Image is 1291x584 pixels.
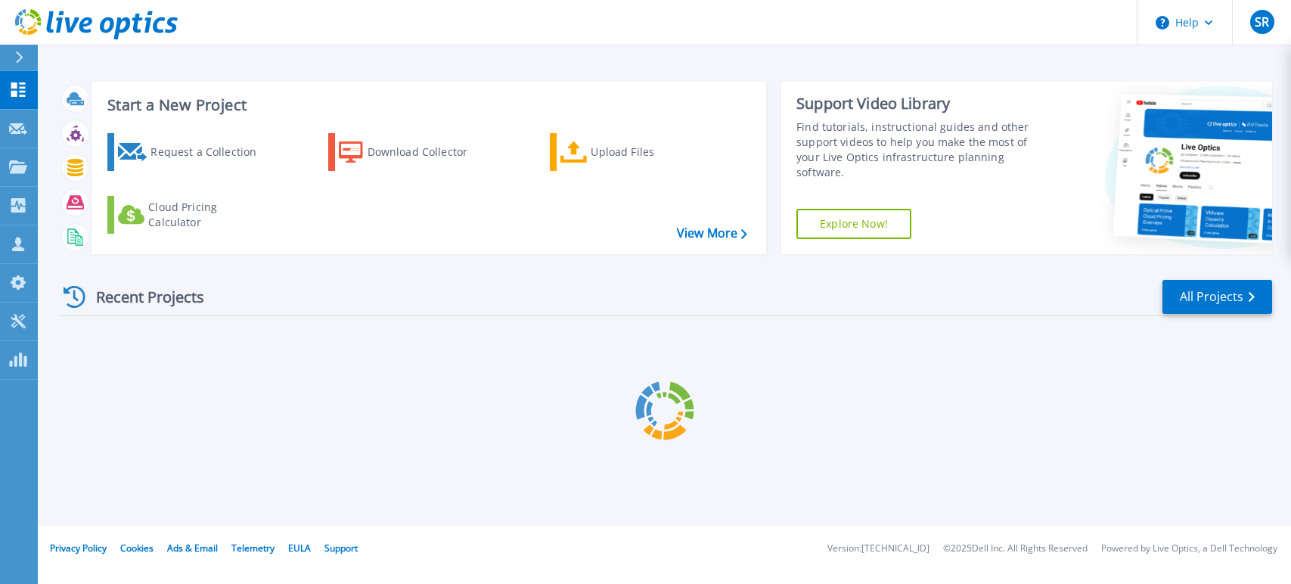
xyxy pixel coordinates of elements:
div: Support Video Library [796,94,1044,113]
div: Find tutorials, instructional guides and other support videos to help you make the most of your L... [796,120,1044,180]
h3: Start a New Project [107,97,746,113]
a: EULA [288,542,311,554]
a: Explore Now! [796,209,911,239]
div: Download Collector [368,137,489,167]
a: Support [324,542,358,554]
a: Cloud Pricing Calculator [107,196,276,234]
a: All Projects [1162,280,1272,314]
a: Telemetry [231,542,275,554]
li: Powered by Live Optics, a Dell Technology [1101,544,1277,554]
a: Privacy Policy [50,542,107,554]
span: SR [1255,16,1269,28]
div: Upload Files [591,137,712,167]
a: Upload Files [550,133,718,171]
div: Recent Projects [58,278,225,315]
a: Cookies [120,542,154,554]
a: Download Collector [328,133,497,171]
a: View More [677,226,747,241]
li: © 2025 Dell Inc. All Rights Reserved [943,544,1088,554]
li: Version: [TECHNICAL_ID] [827,544,929,554]
div: Request a Collection [151,137,272,167]
a: Ads & Email [167,542,218,554]
div: Cloud Pricing Calculator [148,200,269,230]
a: Request a Collection [107,133,276,171]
